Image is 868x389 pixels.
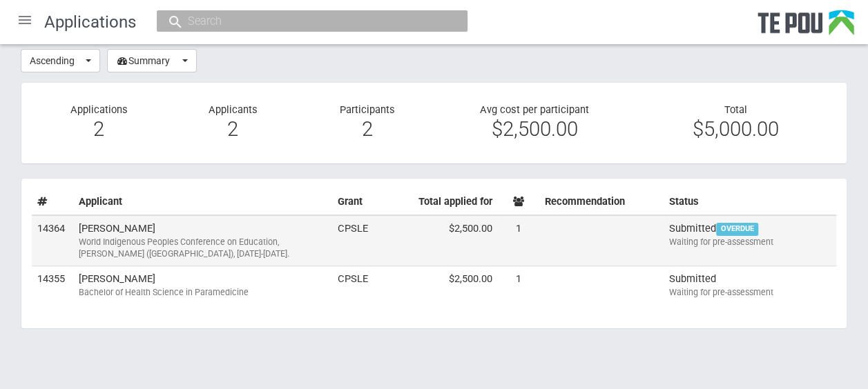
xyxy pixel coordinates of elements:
span: Summary [116,54,179,68]
td: $2,500.00 [374,266,498,304]
div: 2 [176,123,289,135]
div: Applications [32,103,166,143]
th: Status [664,189,836,215]
th: Recommendation [539,189,664,215]
button: Summary [107,49,197,72]
td: CPSLE [332,266,374,304]
div: $5,000.00 [646,123,826,135]
th: Applicant [73,189,332,215]
td: 1 [498,215,539,266]
td: Submitted [664,215,836,266]
td: [PERSON_NAME] [73,266,332,304]
button: Ascending [21,49,100,72]
div: 2 [42,123,155,135]
th: Total applied for [374,189,498,215]
span: OVERDUE [716,223,758,235]
div: Bachelor of Health Science in Paramedicine [79,286,327,299]
th: Grant [332,189,374,215]
div: Avg cost per participant [434,103,635,143]
div: World Indigenous Peoples Conference on Education, [PERSON_NAME] ([GEOGRAPHIC_DATA]), [DATE]-[DATE]. [79,236,327,261]
span: Ascending [30,54,82,68]
td: Submitted [664,266,836,304]
div: Waiting for pre-assessment [669,236,831,248]
div: 2 [310,123,423,135]
td: 1 [498,266,539,304]
td: CPSLE [332,215,374,266]
td: [PERSON_NAME] [73,215,332,266]
div: Participants [300,103,434,143]
div: $2,500.00 [444,123,624,135]
td: $2,500.00 [374,215,498,266]
td: 14364 [32,215,73,266]
div: Applicants [166,103,300,143]
div: Waiting for pre-assessment [669,286,831,299]
input: Search [184,14,427,28]
td: 14355 [32,266,73,304]
div: Total [635,103,836,136]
